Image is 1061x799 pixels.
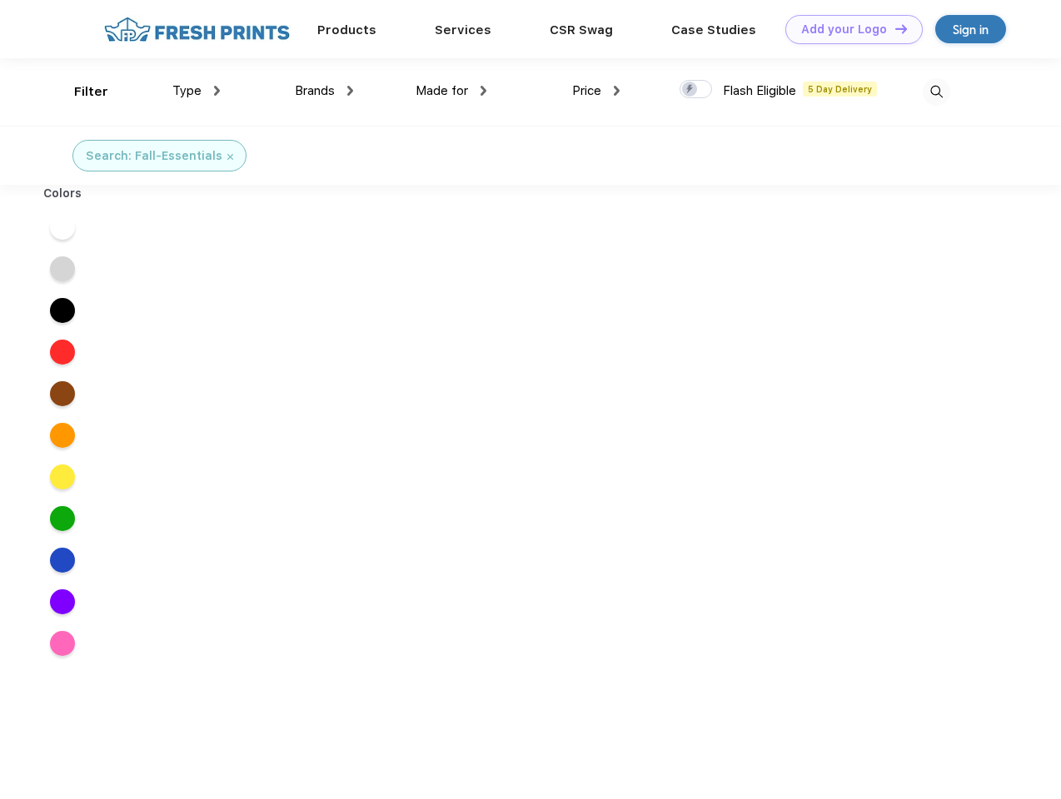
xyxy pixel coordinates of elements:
[172,83,202,98] span: Type
[572,83,601,98] span: Price
[801,22,887,37] div: Add your Logo
[74,82,108,102] div: Filter
[317,22,376,37] a: Products
[723,83,796,98] span: Flash Eligible
[895,24,907,33] img: DT
[295,83,335,98] span: Brands
[803,82,877,97] span: 5 Day Delivery
[935,15,1006,43] a: Sign in
[86,147,222,165] div: Search: Fall-Essentials
[31,185,95,202] div: Colors
[923,78,950,106] img: desktop_search.svg
[416,83,468,98] span: Made for
[99,15,295,44] img: fo%20logo%202.webp
[481,86,486,96] img: dropdown.png
[953,20,989,39] div: Sign in
[227,154,233,160] img: filter_cancel.svg
[214,86,220,96] img: dropdown.png
[614,86,620,96] img: dropdown.png
[347,86,353,96] img: dropdown.png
